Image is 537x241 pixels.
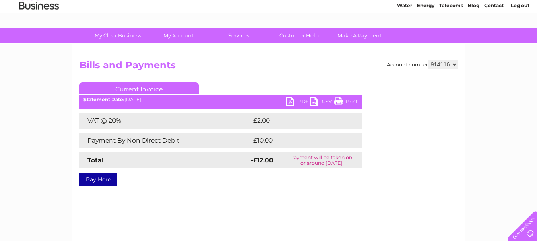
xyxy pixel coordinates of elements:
a: 0333 014 3131 [387,4,442,14]
a: PDF [286,97,310,108]
a: Energy [417,34,434,40]
a: Make A Payment [327,28,392,43]
a: Services [206,28,271,43]
td: Payment By Non Direct Debit [79,133,249,148]
a: Customer Help [266,28,332,43]
a: Blog [468,34,479,40]
div: Clear Business is a trading name of Verastar Limited (registered in [GEOGRAPHIC_DATA] No. 3667643... [81,4,457,39]
td: VAT @ 20% [79,113,249,129]
a: Telecoms [439,34,463,40]
a: CSV [310,97,334,108]
div: Account number [387,60,458,69]
a: Pay Here [79,173,117,186]
a: Water [397,34,412,40]
a: Print [334,97,358,108]
td: -£2.00 [249,113,345,129]
a: My Account [145,28,211,43]
a: Current Invoice [79,82,199,94]
a: Log out [511,34,529,40]
td: Payment will be taken on or around [DATE] [281,152,361,168]
h2: Bills and Payments [79,60,458,75]
a: Contact [484,34,504,40]
a: My Clear Business [85,28,151,43]
strong: Total [87,156,104,164]
div: [DATE] [79,97,362,102]
strong: -£12.00 [251,156,273,164]
td: -£10.00 [249,133,347,148]
img: logo.png [19,21,59,45]
b: Statement Date: [83,96,124,102]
